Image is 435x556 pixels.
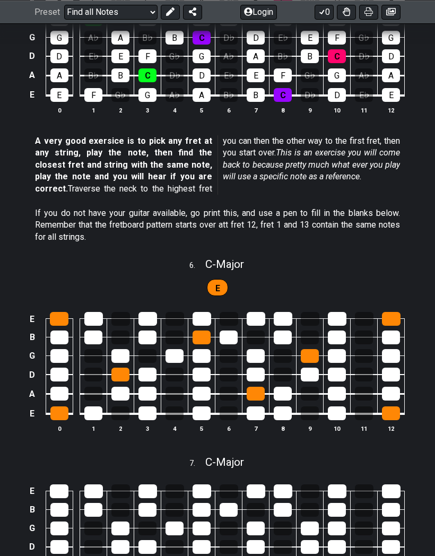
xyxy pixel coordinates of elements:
div: G [50,31,68,45]
div: D♭ [166,68,184,82]
div: G♭ [111,88,129,102]
th: 11 [351,423,378,434]
th: 3 [134,105,161,116]
th: 10 [324,423,351,434]
div: E [301,31,319,45]
td: G [26,519,39,537]
th: 11 [351,105,378,116]
div: E♭ [220,68,238,82]
div: C [328,49,346,63]
div: G [138,88,156,102]
th: 5 [188,105,215,116]
div: D [328,88,346,102]
div: B [247,88,265,102]
button: Toggle Dexterity for all fretkits [337,4,356,19]
button: Edit Preset [161,4,180,19]
div: G [193,49,211,63]
div: B [301,49,319,63]
th: 8 [269,423,297,434]
th: 7 [242,105,269,116]
div: A [193,88,211,102]
div: C [193,31,211,45]
div: E [382,88,400,102]
div: D♭ [220,31,238,45]
div: C [138,68,156,82]
td: E [26,403,39,423]
th: 8 [269,105,297,116]
button: 0 [315,4,334,19]
div: D♭ [301,88,319,102]
strong: A very good exersice is to pick any fret at any string, play the note, then find the closest fret... [35,136,212,194]
div: A [50,68,68,82]
div: A♭ [84,31,102,45]
div: B♭ [220,88,238,102]
td: A [26,384,39,404]
span: 6 . [189,260,205,272]
div: A [247,49,265,63]
th: 6 [215,105,242,116]
div: E [111,49,129,63]
div: E [247,68,265,82]
th: 1 [80,105,107,116]
div: E♭ [274,31,292,45]
div: E [50,88,68,102]
button: Share Preset [183,4,202,19]
p: Traverse the neck to the highest fret you can then the other way to the first fret, then you star... [35,135,400,195]
td: B [26,500,39,519]
div: E♭ [84,49,102,63]
div: A♭ [355,68,373,82]
div: G♭ [355,31,373,45]
th: 4 [161,105,188,116]
div: F [328,31,346,45]
td: E [26,85,39,105]
div: F [138,49,156,63]
td: A [26,66,39,85]
td: D [26,47,39,66]
div: G♭ [166,49,184,63]
td: D [26,365,39,384]
td: G [26,28,39,47]
div: B♭ [84,68,102,82]
th: 3 [134,423,161,434]
th: 12 [378,105,405,116]
div: E♭ [355,88,373,102]
div: G [382,31,400,45]
td: B [26,328,39,346]
p: If you do not have your guitar available, go print this, and use a pen to fill in the blanks belo... [35,207,400,243]
th: 4 [161,423,188,434]
div: A♭ [220,49,238,63]
th: 0 [46,105,73,116]
span: C - Major [205,456,244,468]
div: B♭ [274,49,292,63]
div: G [328,68,346,82]
button: Login [240,4,277,19]
th: 2 [107,105,134,116]
th: 0 [46,423,73,434]
button: Create image [381,4,401,19]
div: B [111,68,129,82]
th: 10 [324,105,351,116]
select: Preset [64,4,158,19]
div: B♭ [138,31,156,45]
th: 1 [80,423,107,434]
div: A [382,68,400,82]
th: 9 [297,423,324,434]
div: F [84,88,102,102]
td: G [26,346,39,365]
span: 7 . [189,458,205,470]
td: E [26,482,39,500]
td: E [26,310,39,328]
div: A [111,31,129,45]
div: D [50,49,68,63]
div: F [274,68,292,82]
span: C - Major [205,258,244,271]
th: 12 [378,423,405,434]
div: D [382,49,400,63]
div: C [274,88,292,102]
div: A♭ [166,88,184,102]
button: Print [359,4,378,19]
span: First enable full edit mode to edit [215,281,220,296]
div: D [193,68,211,82]
div: G♭ [301,68,319,82]
th: 5 [188,423,215,434]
